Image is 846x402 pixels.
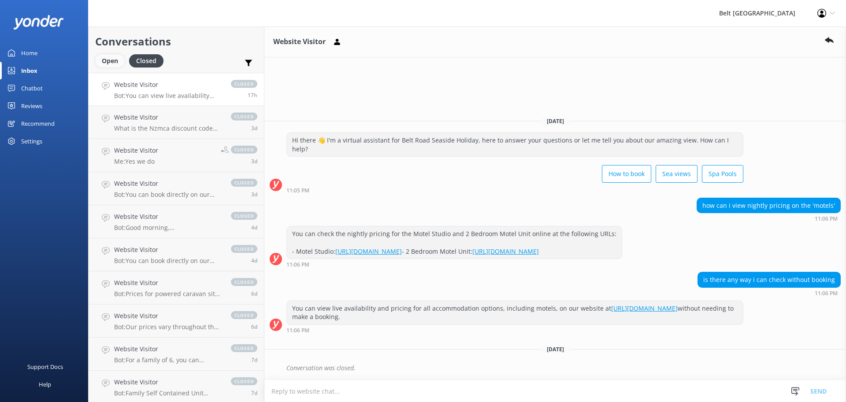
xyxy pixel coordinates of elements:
strong: 11:06 PM [815,216,838,222]
img: yonder-white-logo.png [13,15,64,30]
span: Sep 22 2025 11:06pm (UTC +13:00) Pacific/Auckland [251,389,257,397]
span: Sep 27 2025 02:44pm (UTC +13:00) Pacific/Auckland [251,124,257,132]
div: Sep 29 2025 11:06pm (UTC +13:00) Pacific/Auckland [286,261,622,267]
span: closed [231,311,257,319]
h2: Conversations [95,33,257,50]
div: Reviews [21,97,42,115]
div: Help [39,376,51,393]
button: Sea views [656,165,698,183]
h3: Website Visitor [273,36,326,48]
p: Bot: Family Self Contained Unit prices vary throughout the year. It's best to check online for th... [114,389,222,397]
h4: Website Visitor [114,80,222,90]
span: Sep 27 2025 09:56am (UTC +13:00) Pacific/Auckland [251,158,257,165]
h4: Website Visitor [114,146,158,155]
p: Bot: Good morning, [PERSON_NAME]. You can check the availability and pricing for Oceanview Sites ... [114,224,222,232]
h4: Website Visitor [114,212,222,222]
strong: 11:06 PM [286,328,309,333]
button: Spa Pools [702,165,743,183]
p: Bot: You can view live availability and pricing for all accommodation options, including motels, ... [114,92,222,100]
div: 2025-09-30T03:09:08.250 [270,361,841,376]
div: Sep 29 2025 11:06pm (UTC +13:00) Pacific/Auckland [697,215,841,222]
div: Sep 29 2025 11:06pm (UTC +13:00) Pacific/Auckland [698,290,841,296]
div: Chatbot [21,79,43,97]
span: closed [231,113,257,120]
a: Website VisitorBot:For a family of 6, you can consider booking a 1 Bedroom Self Contained Unit, w... [89,338,264,371]
div: Closed [129,54,163,68]
a: Website VisitorBot:Our prices vary throughout the year, so it’s best to check online for the date... [89,304,264,338]
div: Open [95,54,125,68]
p: Bot: Prices for powered caravan sites vary throughout the year. It's best to check online for the... [114,290,222,298]
a: Open [95,56,129,65]
p: Bot: You can book directly on our website, which has live availability for all accommodation opti... [114,191,222,199]
div: Sep 29 2025 11:06pm (UTC +13:00) Pacific/Auckland [286,327,743,333]
h4: Website Visitor [114,179,222,188]
button: How to book [602,165,651,183]
strong: 11:05 PM [286,188,309,193]
h4: Website Visitor [114,311,222,321]
div: Support Docs [27,358,63,376]
div: You can check the nightly pricing for the Motel Studio and 2 Bedroom Motel Unit online at the fol... [287,226,622,259]
a: Website VisitorWhat is the Nzmca discount code for online bookings?closed3d [89,106,264,139]
p: What is the Nzmca discount code for online bookings? [114,124,222,132]
a: Website VisitorBot:Good morning, [PERSON_NAME]. You can check the availability and pricing for Oc... [89,205,264,238]
h4: Website Visitor [114,245,222,255]
span: closed [231,245,257,253]
a: Website VisitorBot:You can view live availability and pricing for all accommodation options, incl... [89,73,264,106]
h4: Website Visitor [114,113,222,122]
span: Sep 26 2025 07:07pm (UTC +13:00) Pacific/Auckland [251,191,257,198]
div: Settings [21,132,42,150]
div: Inbox [21,62,37,79]
span: Sep 24 2025 10:34am (UTC +13:00) Pacific/Auckland [251,290,257,297]
a: [URL][DOMAIN_NAME] [472,247,539,255]
p: Bot: For a family of 6, you can consider booking a 1 Bedroom Self Contained Unit, which can sleep... [114,356,222,364]
a: [URL][DOMAIN_NAME] [611,304,678,312]
p: Me: Yes we do [114,158,158,165]
h4: Website Visitor [114,278,222,288]
div: You can view live availability and pricing for all accommodation options, including motels, on ou... [287,301,743,324]
strong: 11:06 PM [815,291,838,296]
span: Sep 25 2025 06:46pm (UTC +13:00) Pacific/Auckland [251,257,257,264]
div: Conversation was closed. [286,361,841,376]
div: Hi there 👋 I'm a virtual assistant for Belt Road Seaside Holiday, here to answer your questions o... [287,133,743,156]
a: Website VisitorBot:You can book directly on our website, which has live availability for all acco... [89,172,264,205]
span: Sep 29 2025 11:06pm (UTC +13:00) Pacific/Auckland [248,91,257,99]
div: Sep 29 2025 11:05pm (UTC +13:00) Pacific/Auckland [286,187,743,193]
strong: 11:06 PM [286,262,309,267]
h4: Website Visitor [114,344,222,354]
a: Closed [129,56,168,65]
a: [URL][DOMAIN_NAME] [335,247,402,255]
div: is there any way i can check without booking [698,272,840,287]
span: Sep 26 2025 08:29am (UTC +13:00) Pacific/Auckland [251,224,257,231]
div: Recommend [21,115,55,132]
span: [DATE] [542,117,569,125]
div: how can i view nightly pricing on the 'motels' [697,198,840,213]
h4: Website Visitor [114,377,222,387]
span: closed [231,377,257,385]
span: closed [231,344,257,352]
span: closed [231,212,257,220]
a: Website VisitorMe:Yes we doclosed3d [89,139,264,172]
span: closed [231,146,257,154]
span: closed [231,80,257,88]
span: closed [231,179,257,187]
span: closed [231,278,257,286]
a: Website VisitorBot:Prices for powered caravan sites vary throughout the year. It's best to check ... [89,271,264,304]
span: Sep 23 2025 10:18pm (UTC +13:00) Pacific/Auckland [251,323,257,331]
div: Home [21,44,37,62]
span: [DATE] [542,346,569,353]
p: Bot: You can book directly on our website, which has live availability for all accommodation opti... [114,257,222,265]
a: Website VisitorBot:You can book directly on our website, which has live availability for all acco... [89,238,264,271]
span: Sep 23 2025 10:59am (UTC +13:00) Pacific/Auckland [251,356,257,364]
p: Bot: Our prices vary throughout the year, so it’s best to check online for the date you want to b... [114,323,222,331]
